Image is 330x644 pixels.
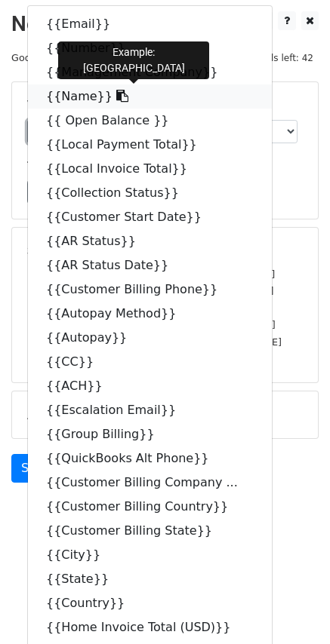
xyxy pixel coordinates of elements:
a: {{Autopay}} [28,326,272,350]
small: [EMAIL_ADDRESS][DOMAIN_NAME], [PERSON_NAME][EMAIL_ADDRESS][DOMAIN_NAME] [27,336,282,365]
iframe: Chat Widget [254,572,330,644]
a: {{Collection Status}} [28,181,272,205]
a: {{Autopay Method}} [28,302,272,326]
a: {{Name}} [28,84,272,109]
a: {{Customer Billing Country}} [28,495,272,519]
a: {{Customer Billing Company ... [28,471,272,495]
a: {{CC}} [28,350,272,374]
div: Example: [GEOGRAPHIC_DATA] [58,41,209,79]
a: {{Local Invoice Total}} [28,157,272,181]
a: {{Customer Billing State}} [28,519,272,543]
small: Google Sheet: [11,52,217,63]
a: {{ACH}} [28,374,272,398]
a: {{Group Billing}} [28,422,272,446]
a: {{City}} [28,543,272,567]
a: {{Local Payment Total}} [28,133,272,157]
a: {{Customer Billing Phone}} [28,278,272,302]
a: {{Management Company}} [28,60,272,84]
a: {{ Open Balance }} [28,109,272,133]
a: Send [11,454,61,483]
h2: New Campaign [11,11,319,37]
small: [PERSON_NAME][EMAIL_ADDRESS][DOMAIN_NAME] [27,319,276,330]
a: {{AR Status Date}} [28,253,272,278]
a: {{Escalation Email}} [28,398,272,422]
a: {{Customer Start Date}} [28,205,272,229]
a: {{Email}} [28,12,272,36]
a: {{Number}} [28,36,272,60]
a: {{QuickBooks Alt Phone}} [28,446,272,471]
a: {{AR Status}} [28,229,272,253]
a: {{Country}} [28,591,272,615]
a: {{State}} [28,567,272,591]
a: {{Home Invoice Total (USD)}} [28,615,272,639]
